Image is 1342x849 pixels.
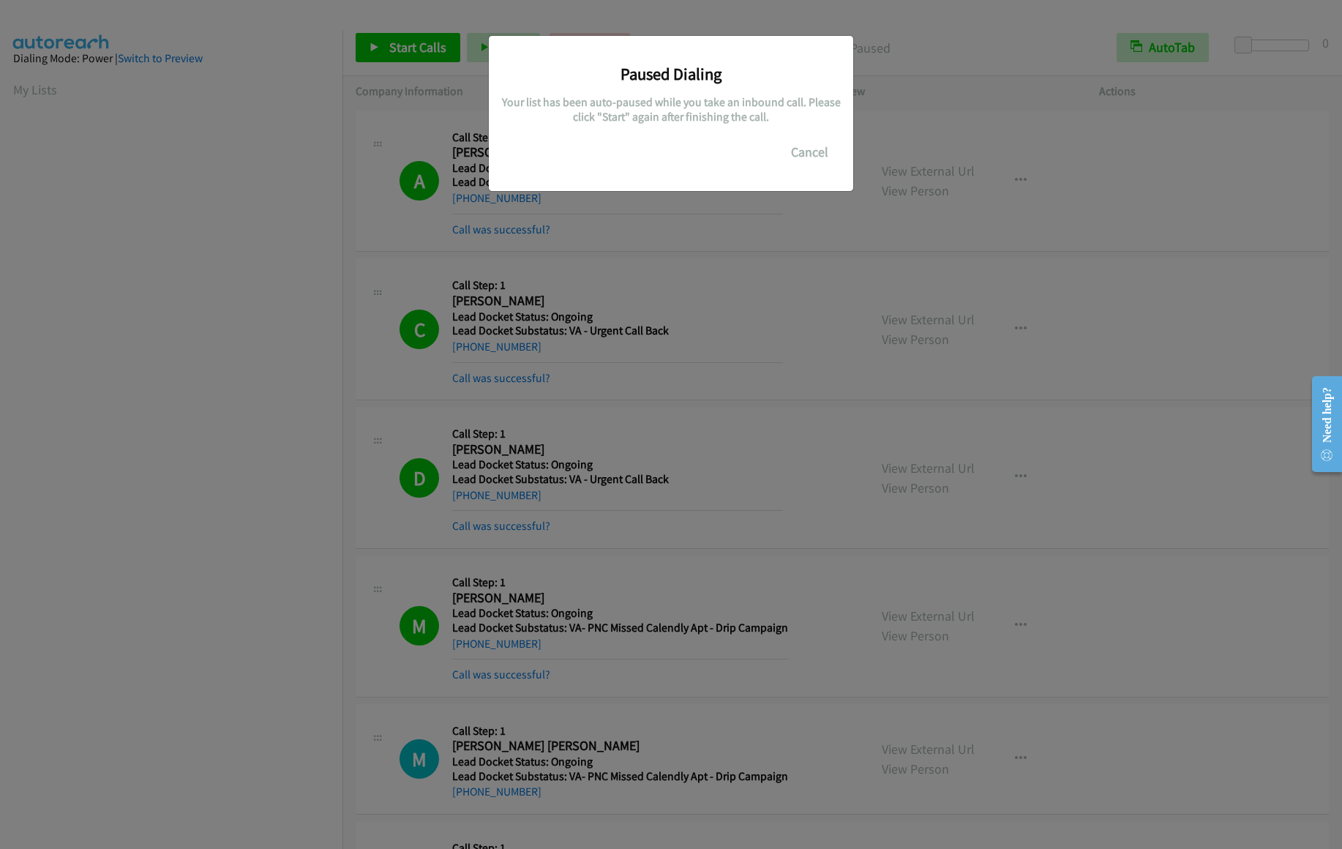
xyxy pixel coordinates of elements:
h5: Your list has been auto-paused while you take an inbound call. Please click "Start" again after f... [500,95,842,124]
button: Cancel [777,138,842,167]
h3: Paused Dialing [500,64,842,84]
iframe: Resource Center [1300,366,1342,482]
